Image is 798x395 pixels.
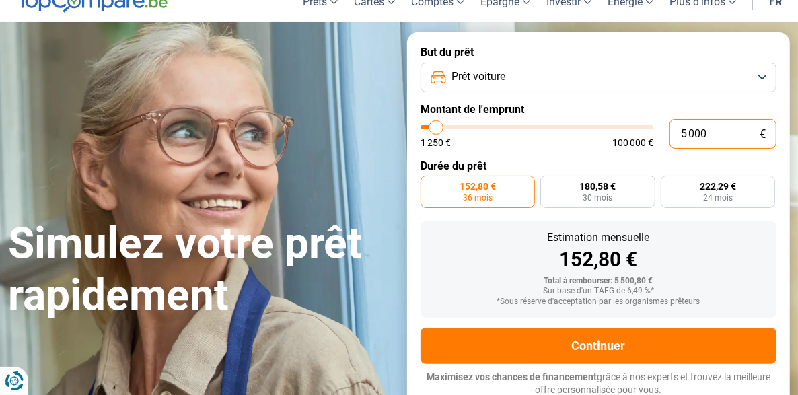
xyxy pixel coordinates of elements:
div: Sur base d'un TAEG de 6,49 %* [431,287,766,296]
span: 36 mois [463,194,493,202]
span: Maximisez vos chances de financement [427,371,597,382]
div: Estimation mensuelle [431,232,766,243]
label: Durée du prêt [421,159,776,172]
span: 1 250 € [421,138,451,147]
label: But du prêt [421,46,776,59]
span: 100 000 € [612,138,653,147]
span: € [760,129,766,140]
button: Continuer [421,328,776,364]
label: Montant de l'emprunt [421,103,776,116]
span: Prêt voiture [451,69,505,84]
div: *Sous réserve d'acceptation par les organismes prêteurs [431,297,766,307]
h1: Simulez votre prêt rapidement [8,218,391,322]
span: 24 mois [703,194,733,202]
div: Total à rembourser: 5 500,80 € [431,277,766,286]
span: 180,58 € [579,182,616,191]
span: 30 mois [583,194,612,202]
button: Prêt voiture [421,63,776,92]
span: 152,80 € [460,182,496,191]
span: 222,29 € [700,182,736,191]
div: 152,80 € [431,250,766,270]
